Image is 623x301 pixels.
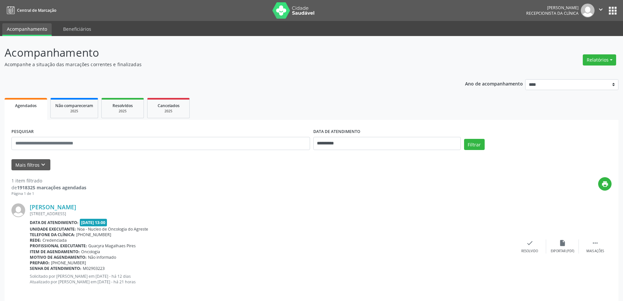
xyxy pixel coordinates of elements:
a: Beneficiários [59,23,96,35]
div: Resolvido [521,249,538,254]
span: Noa - Nucleo de Oncologia do Agreste [77,226,148,232]
i: keyboard_arrow_down [40,161,47,168]
b: Senha de atendimento: [30,266,81,271]
b: Profissional executante: [30,243,87,249]
b: Preparo: [30,260,50,266]
button: Relatórios [583,54,616,66]
i:  [592,239,599,247]
p: Ano de acompanhamento [465,79,523,87]
span: [PHONE_NUMBER] [76,232,111,237]
div: Mais ações [586,249,604,254]
img: img [581,4,595,17]
span: [DATE] 13:00 [80,219,107,226]
b: Unidade executante: [30,226,76,232]
button:  [595,4,607,17]
b: Data de atendimento: [30,220,78,225]
span: Recepcionista da clínica [526,10,579,16]
p: Acompanhamento [5,45,434,61]
span: Credenciada [43,237,67,243]
span: Agendados [15,103,37,108]
div: 2025 [106,109,139,114]
b: Telefone da clínica: [30,232,75,237]
div: [PERSON_NAME] [526,5,579,10]
span: Resolvidos [112,103,133,108]
span: Não informado [88,254,116,260]
button: Mais filtroskeyboard_arrow_down [11,159,50,171]
label: DATA DE ATENDIMENTO [313,127,360,137]
button: Filtrar [464,139,485,150]
i: print [601,180,609,188]
button: apps [607,5,618,16]
b: Rede: [30,237,41,243]
span: Guacyra Magalhaes Pires [88,243,136,249]
a: Central de Marcação [5,5,56,16]
div: 1 item filtrado [11,177,86,184]
p: Acompanhe a situação das marcações correntes e finalizadas [5,61,434,68]
strong: 1918325 marcações agendadas [17,184,86,191]
div: 2025 [55,109,93,114]
div: [STREET_ADDRESS] [30,211,513,216]
span: Oncologia [81,249,100,254]
button: print [598,177,612,191]
span: Central de Marcação [17,8,56,13]
div: Página 1 de 1 [11,191,86,197]
img: img [11,203,25,217]
b: Motivo de agendamento: [30,254,87,260]
span: [PHONE_NUMBER] [51,260,86,266]
a: [PERSON_NAME] [30,203,76,211]
div: Exportar (PDF) [551,249,574,254]
i: check [526,239,533,247]
i: insert_drive_file [559,239,566,247]
span: M02903223 [83,266,105,271]
div: de [11,184,86,191]
label: PESQUISAR [11,127,34,137]
a: Acompanhamento [2,23,52,36]
span: Não compareceram [55,103,93,108]
b: Item de agendamento: [30,249,80,254]
i:  [597,6,604,13]
p: Solicitado por [PERSON_NAME] em [DATE] - há 12 dias Atualizado por [PERSON_NAME] em [DATE] - há 2... [30,273,513,285]
span: Cancelados [158,103,180,108]
div: 2025 [152,109,185,114]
